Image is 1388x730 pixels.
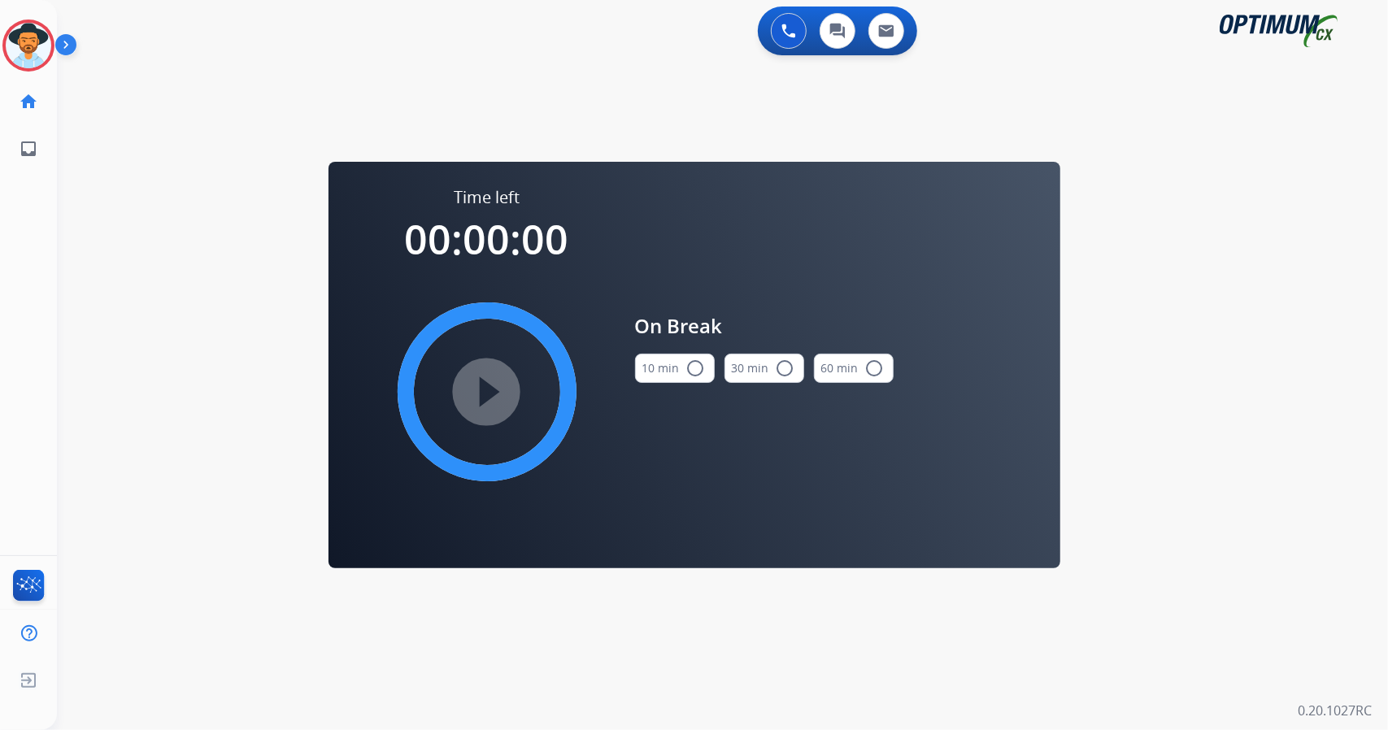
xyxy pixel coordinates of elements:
[776,358,795,378] mat-icon: radio_button_unchecked
[19,139,38,159] mat-icon: inbox
[635,354,715,383] button: 10 min
[405,211,569,267] span: 00:00:00
[1298,701,1372,720] p: 0.20.1027RC
[724,354,804,383] button: 30 min
[454,186,520,209] span: Time left
[865,358,885,378] mat-icon: radio_button_unchecked
[6,23,51,68] img: avatar
[814,354,894,383] button: 60 min
[19,92,38,111] mat-icon: home
[635,311,894,341] span: On Break
[686,358,706,378] mat-icon: radio_button_unchecked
